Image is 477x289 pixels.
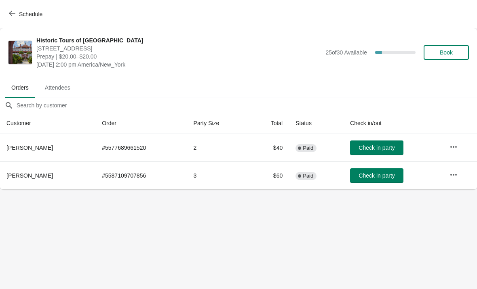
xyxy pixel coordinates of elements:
[95,161,187,189] td: # 5587109707856
[344,113,443,134] th: Check in/out
[36,52,321,61] span: Prepay | $20.00–$20.00
[187,161,249,189] td: 3
[303,173,313,179] span: Paid
[38,80,77,95] span: Attendees
[359,144,395,151] span: Check in party
[303,145,313,151] span: Paid
[350,140,403,155] button: Check in party
[36,61,321,69] span: [DATE] 2:00 pm America/New_York
[95,113,187,134] th: Order
[5,80,35,95] span: Orders
[16,98,477,113] input: Search by customer
[8,41,32,64] img: Historic Tours of Flagler College
[36,44,321,52] span: [STREET_ADDRESS]
[424,45,469,60] button: Book
[249,161,289,189] td: $60
[440,49,453,56] span: Book
[249,113,289,134] th: Total
[249,134,289,161] td: $40
[289,113,344,134] th: Status
[359,172,395,179] span: Check in party
[36,36,321,44] span: Historic Tours of [GEOGRAPHIC_DATA]
[95,134,187,161] td: # 5577689661520
[325,49,367,56] span: 25 of 30 Available
[187,134,249,161] td: 2
[350,168,403,183] button: Check in party
[6,172,53,179] span: [PERSON_NAME]
[19,11,42,17] span: Schedule
[4,7,49,21] button: Schedule
[6,144,53,151] span: [PERSON_NAME]
[187,113,249,134] th: Party Size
